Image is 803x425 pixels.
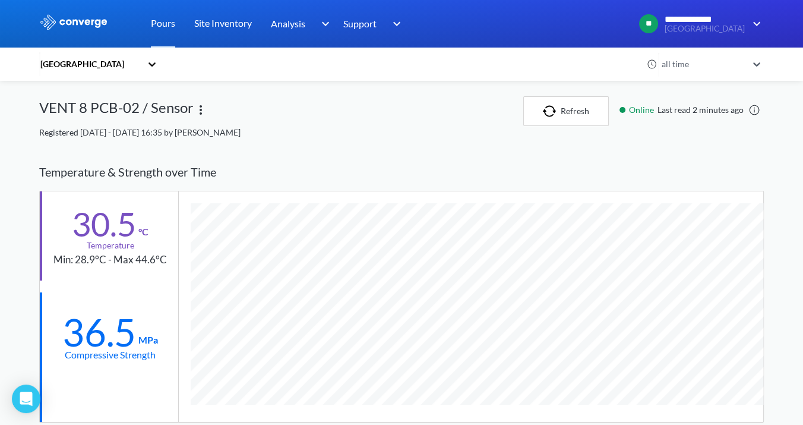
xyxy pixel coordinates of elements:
[39,127,241,137] span: Registered [DATE] - [DATE] 16:35 by [PERSON_NAME]
[314,17,333,31] img: downArrow.svg
[523,96,609,126] button: Refresh
[12,385,40,413] div: Open Intercom Messenger
[271,16,305,31] span: Analysis
[385,17,404,31] img: downArrow.svg
[72,209,136,239] div: 30.5
[343,16,377,31] span: Support
[647,59,657,70] img: icon-clock.svg
[39,58,141,71] div: [GEOGRAPHIC_DATA]
[39,153,764,191] div: Temperature & Strength over Time
[39,96,194,126] div: VENT 8 PCB-02 / Sensor
[62,317,136,347] div: 36.5
[745,17,764,31] img: downArrow.svg
[665,24,745,33] span: [GEOGRAPHIC_DATA]
[39,14,108,30] img: logo_ewhite.svg
[614,103,764,117] div: Last read 2 minutes ago
[543,105,561,117] img: icon-refresh.svg
[194,103,208,117] img: more.svg
[53,252,167,268] div: Min: 28.9°C - Max 44.6°C
[87,239,134,252] div: Temperature
[65,347,156,362] div: Compressive Strength
[658,58,747,71] div: all time
[629,103,657,117] span: Online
